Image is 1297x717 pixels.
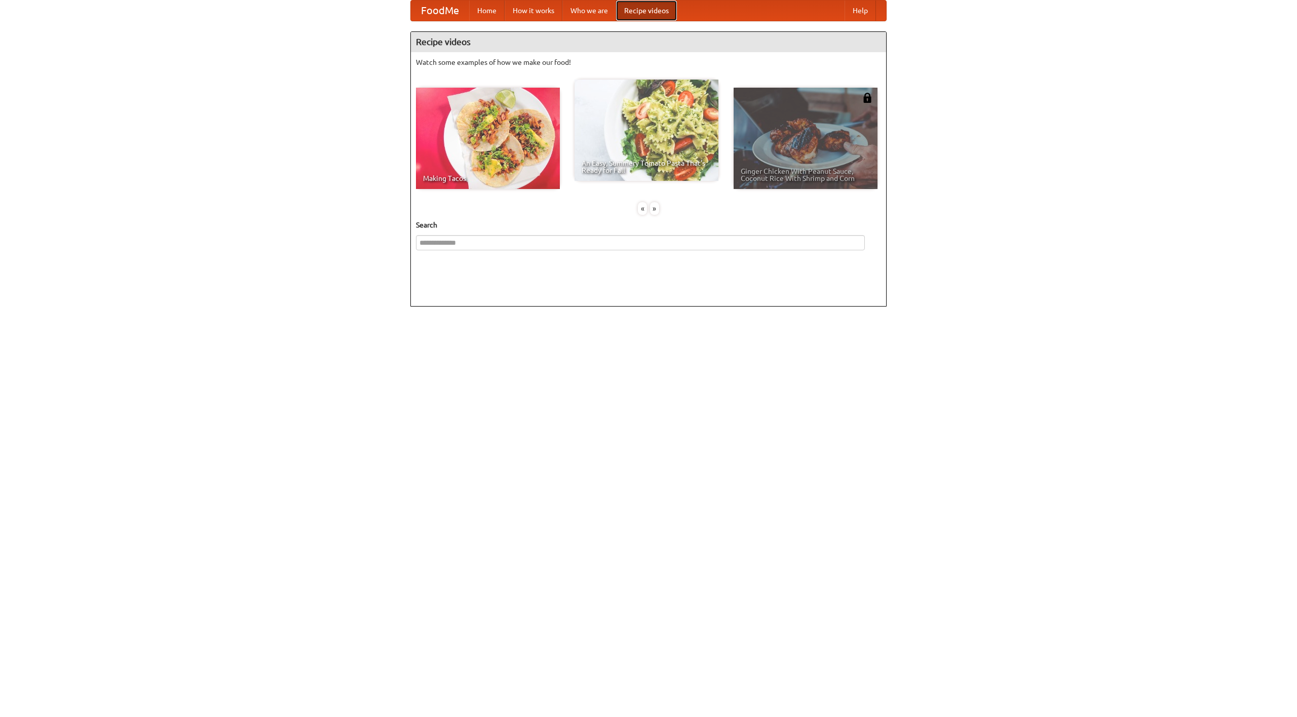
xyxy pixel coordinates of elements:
a: Recipe videos [616,1,677,21]
div: « [638,202,647,215]
span: An Easy, Summery Tomato Pasta That's Ready for Fall [582,160,711,174]
span: Making Tacos [423,175,553,182]
a: Help [845,1,876,21]
a: Making Tacos [416,88,560,189]
a: Home [469,1,505,21]
p: Watch some examples of how we make our food! [416,57,881,67]
h4: Recipe videos [411,32,886,52]
a: FoodMe [411,1,469,21]
a: How it works [505,1,562,21]
div: » [650,202,659,215]
h5: Search [416,220,881,230]
a: An Easy, Summery Tomato Pasta That's Ready for Fall [575,80,718,181]
a: Who we are [562,1,616,21]
img: 483408.png [862,93,872,103]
